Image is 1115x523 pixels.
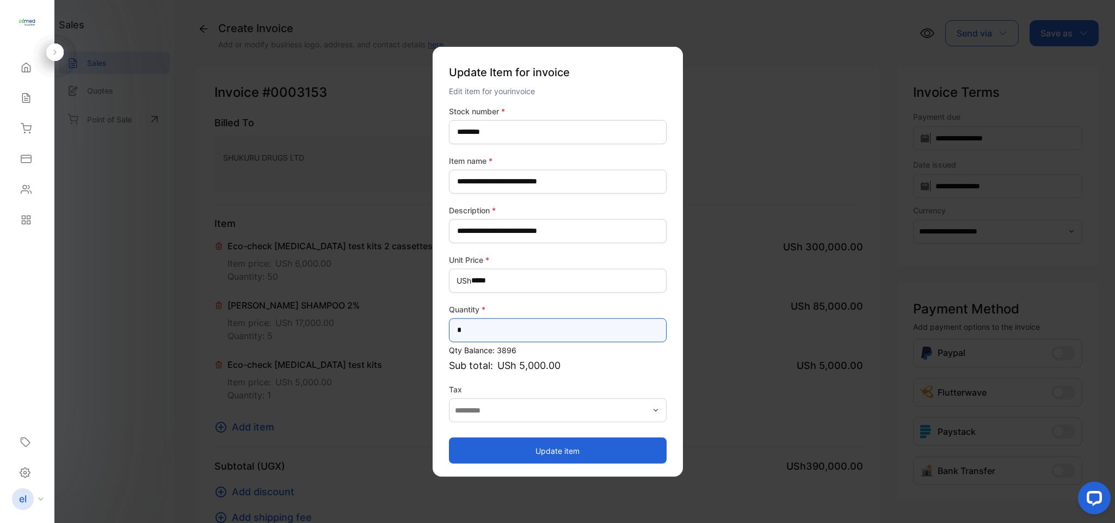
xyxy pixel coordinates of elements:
[449,303,667,315] label: Quantity
[449,59,667,84] p: Update Item for invoice
[497,358,560,372] span: USh 5,000.00
[19,14,35,30] img: logo
[449,438,667,464] button: Update item
[1069,477,1115,523] iframe: LiveChat chat widget
[449,344,667,355] p: Qty Balance: 3896
[19,492,27,506] p: el
[449,105,667,116] label: Stock number
[449,358,667,372] p: Sub total:
[449,204,667,216] label: Description
[449,254,667,265] label: Unit Price
[457,275,471,286] span: USh
[449,383,667,395] label: Tax
[449,86,535,95] span: Edit item for your invoice
[449,155,667,166] label: Item name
